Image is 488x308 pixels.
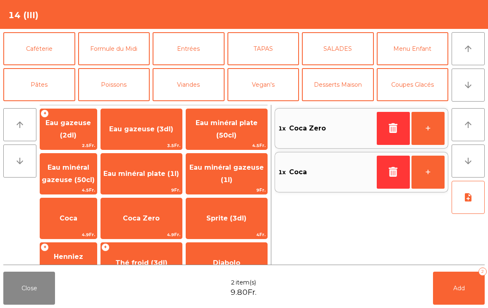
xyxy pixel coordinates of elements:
span: + [41,109,49,118]
span: 1x [278,122,286,135]
button: note_add [452,181,485,214]
span: Thé froid (3dl) [115,259,167,267]
button: arrow_downward [3,145,36,178]
button: Add2 [433,272,485,305]
button: Formule du Midi [78,32,150,65]
button: + [411,156,445,189]
h4: 14 (III) [8,9,38,21]
button: Viandes [153,68,225,101]
span: Sprite (3dl) [206,214,246,222]
span: Diabolo [213,259,240,267]
span: Add [453,284,465,292]
span: 1x [278,166,286,178]
button: + [411,112,445,145]
span: 9Fr. [101,186,182,194]
span: Eau minéral gazeuse (1l) [189,163,264,184]
button: arrow_upward [452,32,485,65]
button: arrow_upward [452,108,485,141]
span: 4.9Fr. [40,231,97,239]
span: 4.5Fr. [186,142,267,149]
span: Coca [289,166,307,178]
button: TAPAS [227,32,299,65]
span: Henniez gommée (3dl) [43,253,94,273]
span: Eau gazeuse (3dl) [109,125,173,133]
button: Entrées [153,32,225,65]
button: arrow_downward [452,145,485,178]
span: 4.5Fr. [40,186,97,194]
i: arrow_downward [463,80,473,90]
span: 2 [231,278,235,287]
button: Caféterie [3,32,75,65]
button: Poissons [78,68,150,101]
i: arrow_downward [15,156,25,166]
span: 4Fr. [186,231,267,239]
button: SALADES [302,32,374,65]
span: 9.80Fr. [230,287,256,298]
span: Eau minéral plate (50cl) [196,119,258,139]
span: Eau minéral gazeuse (50cl) [42,163,95,184]
i: note_add [463,192,473,202]
span: 4.9Fr. [101,231,182,239]
button: Vegan's [227,68,299,101]
button: arrow_downward [452,69,485,102]
i: arrow_upward [463,120,473,130]
i: arrow_downward [463,156,473,166]
span: Coca [60,214,77,222]
span: + [41,243,49,251]
button: Desserts Maison [302,68,374,101]
button: arrow_upward [3,108,36,141]
div: 2 [478,268,487,276]
i: arrow_upward [463,44,473,54]
span: + [101,243,110,251]
span: 2.5Fr. [40,142,97,149]
button: Pâtes [3,68,75,101]
i: arrow_upward [15,120,25,130]
button: Close [3,272,55,305]
span: Coca Zero [289,122,326,135]
span: Coca Zero [123,214,160,222]
button: Coupes Glacés [377,68,449,101]
span: 3.5Fr. [101,142,182,149]
button: Menu Enfant [377,32,449,65]
span: item(s) [236,278,256,287]
span: Eau minéral plate (1l) [103,170,179,178]
span: Eau gazeuse (2dl) [45,119,91,139]
span: 9Fr. [186,186,267,194]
